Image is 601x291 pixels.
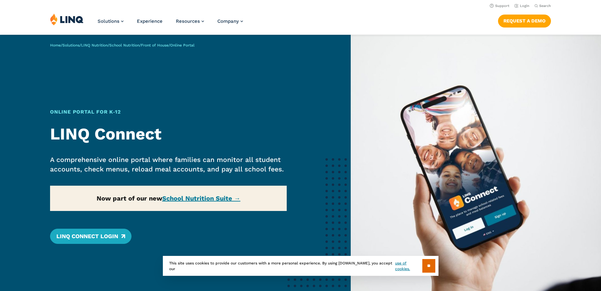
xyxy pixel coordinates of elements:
[109,43,139,47] a: School Nutrition
[498,15,551,27] a: Request a Demo
[162,195,240,202] a: School Nutrition Suite →
[50,43,61,47] a: Home
[50,43,195,47] span: / / / / /
[81,43,108,47] a: LINQ Nutrition
[539,4,551,8] span: Search
[395,260,422,272] a: use of cookies.
[217,18,243,24] a: Company
[137,18,163,24] a: Experience
[490,4,509,8] a: Support
[217,18,239,24] span: Company
[163,256,438,276] div: This site uses cookies to provide our customers with a more personal experience. By using [DOMAIN...
[97,195,240,202] strong: Now part of our new
[170,43,195,47] span: Online Portal
[534,3,551,8] button: Open Search Bar
[98,18,119,24] span: Solutions
[50,13,84,25] img: LINQ | K‑12 Software
[50,229,131,244] a: LINQ Connect Login
[515,4,529,8] a: Login
[50,108,287,116] h1: Online Portal for K‑12
[176,18,200,24] span: Resources
[50,155,287,174] p: A comprehensive online portal where families can monitor all student accounts, check menus, reloa...
[98,13,243,34] nav: Primary Navigation
[498,13,551,27] nav: Button Navigation
[62,43,80,47] a: Solutions
[50,124,162,144] strong: LINQ Connect
[141,43,169,47] a: Front of House
[176,18,204,24] a: Resources
[98,18,124,24] a: Solutions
